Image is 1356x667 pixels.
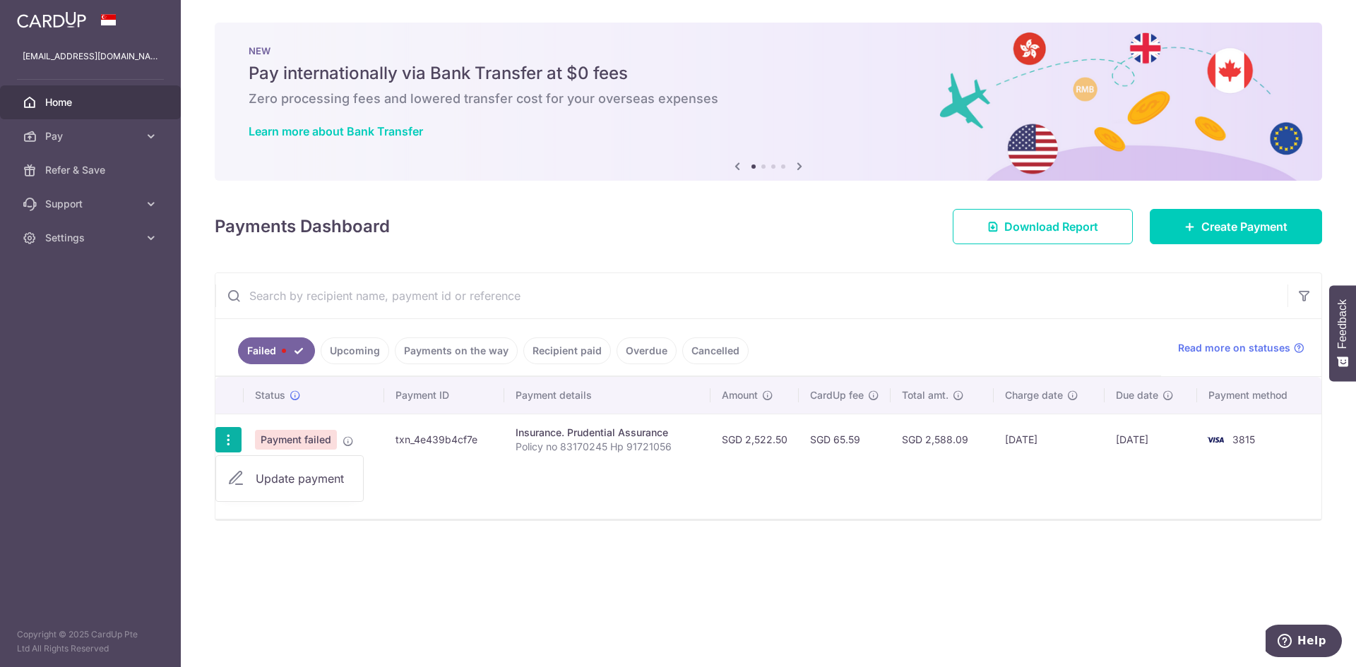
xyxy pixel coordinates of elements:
[810,388,864,402] span: CardUp fee
[710,414,799,465] td: SGD 2,522.50
[516,440,699,454] p: Policy no 83170245 Hp 91721056
[516,426,699,440] div: Insurance. Prudential Assurance
[891,414,993,465] td: SGD 2,588.09
[384,377,505,414] th: Payment ID
[1150,209,1322,244] a: Create Payment
[504,377,710,414] th: Payment details
[1105,414,1198,465] td: [DATE]
[1004,218,1098,235] span: Download Report
[953,209,1133,244] a: Download Report
[617,337,677,364] a: Overdue
[255,430,337,450] span: Payment failed
[1197,377,1321,414] th: Payment method
[45,163,138,177] span: Refer & Save
[1266,625,1342,660] iframe: Opens a widget where you can find more information
[384,414,505,465] td: txn_4e439b4cf7e
[17,11,86,28] img: CardUp
[799,414,891,465] td: SGD 65.59
[249,124,423,138] a: Learn more about Bank Transfer
[321,337,389,364] a: Upcoming
[1232,433,1255,445] span: 3815
[1201,218,1287,235] span: Create Payment
[215,273,1287,318] input: Search by recipient name, payment id or reference
[45,231,138,245] span: Settings
[45,95,138,109] span: Home
[1178,341,1290,355] span: Read more on statuses
[1329,285,1356,381] button: Feedback - Show survey
[395,337,518,364] a: Payments on the way
[1178,341,1304,355] a: Read more on statuses
[45,129,138,143] span: Pay
[45,197,138,211] span: Support
[238,337,315,364] a: Failed
[215,23,1322,181] img: Bank transfer banner
[249,90,1288,107] h6: Zero processing fees and lowered transfer cost for your overseas expenses
[255,388,285,402] span: Status
[682,337,749,364] a: Cancelled
[249,45,1288,56] p: NEW
[249,62,1288,85] h5: Pay internationally via Bank Transfer at $0 fees
[1201,431,1230,448] img: Bank Card
[1005,388,1063,402] span: Charge date
[994,414,1105,465] td: [DATE]
[215,214,390,239] h4: Payments Dashboard
[1336,299,1349,349] span: Feedback
[1116,388,1158,402] span: Due date
[902,388,948,402] span: Total amt.
[523,337,611,364] a: Recipient paid
[722,388,758,402] span: Amount
[23,49,158,64] p: [EMAIL_ADDRESS][DOMAIN_NAME]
